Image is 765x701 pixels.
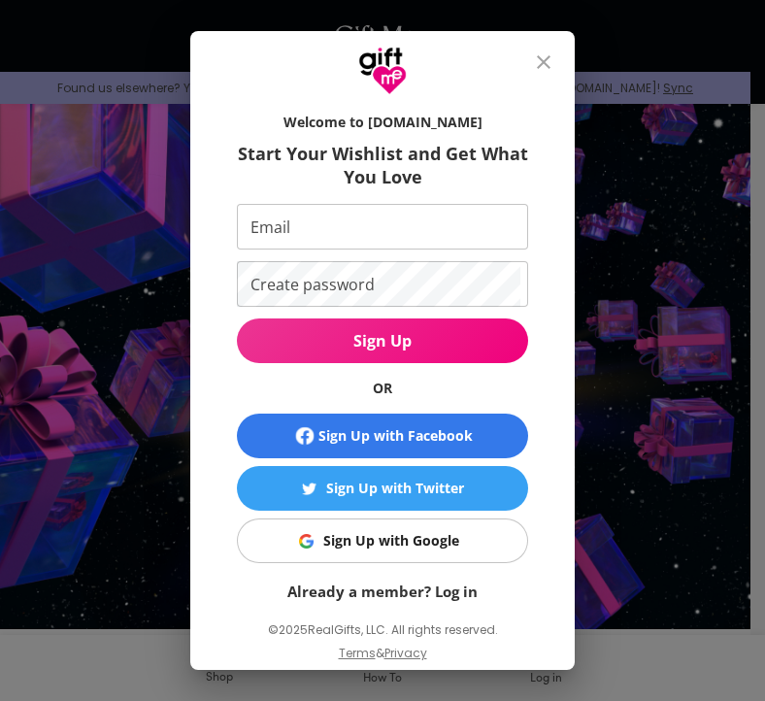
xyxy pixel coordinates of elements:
h6: Start Your Wishlist and Get What You Love [237,142,528,188]
p: © 2025 RealGifts, LLC. All rights reserved. [237,618,528,643]
button: Sign Up [237,318,528,363]
h6: Welcome to [DOMAIN_NAME] [237,113,528,132]
button: Sign Up with Facebook [237,414,528,458]
span: Sign Up [237,330,528,351]
button: close [520,39,567,85]
img: GiftMe Logo [358,47,407,95]
h6: OR [237,379,528,398]
div: Sign Up with Google [323,530,459,551]
button: Sign Up with TwitterSign Up with Twitter [237,466,528,511]
a: Privacy [384,645,427,661]
p: & [376,643,384,680]
img: Sign Up with Google [299,534,314,549]
img: Sign Up with Twitter [302,482,316,496]
button: Sign Up with GoogleSign Up with Google [237,518,528,563]
div: Sign Up with Twitter [326,478,464,499]
div: Sign Up with Facebook [318,425,473,447]
a: Already a member? Log in [287,582,478,601]
a: Terms [339,645,376,661]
